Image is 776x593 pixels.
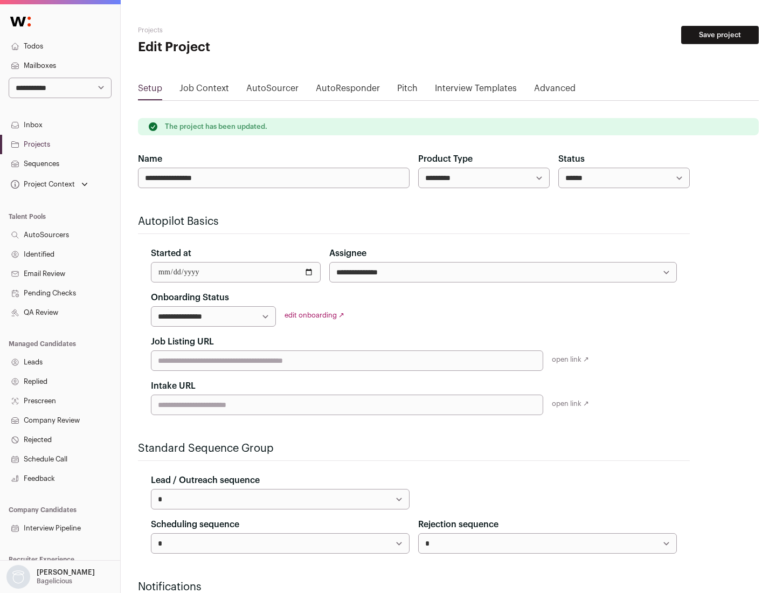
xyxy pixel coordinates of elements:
h2: Autopilot Basics [138,214,690,229]
a: Setup [138,82,162,99]
a: edit onboarding ↗ [285,312,344,319]
label: Onboarding Status [151,291,229,304]
label: Product Type [418,153,473,166]
img: nopic.png [6,565,30,589]
p: Bagelicious [37,577,72,585]
a: Interview Templates [435,82,517,99]
label: Name [138,153,162,166]
label: Intake URL [151,380,196,392]
button: Open dropdown [9,177,90,192]
p: The project has been updated. [165,122,267,131]
label: Scheduling sequence [151,518,239,531]
h1: Edit Project [138,39,345,56]
label: Lead / Outreach sequence [151,474,260,487]
label: Started at [151,247,191,260]
button: Save project [681,26,759,44]
a: Advanced [534,82,576,99]
a: Job Context [179,82,229,99]
label: Assignee [329,247,366,260]
a: AutoSourcer [246,82,299,99]
div: Project Context [9,180,75,189]
h2: Standard Sequence Group [138,441,690,456]
label: Status [558,153,585,166]
a: AutoResponder [316,82,380,99]
a: Pitch [397,82,418,99]
p: [PERSON_NAME] [37,568,95,577]
label: Rejection sequence [418,518,498,531]
h2: Projects [138,26,345,35]
label: Job Listing URL [151,335,214,348]
img: Wellfound [4,11,37,32]
button: Open dropdown [4,565,97,589]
